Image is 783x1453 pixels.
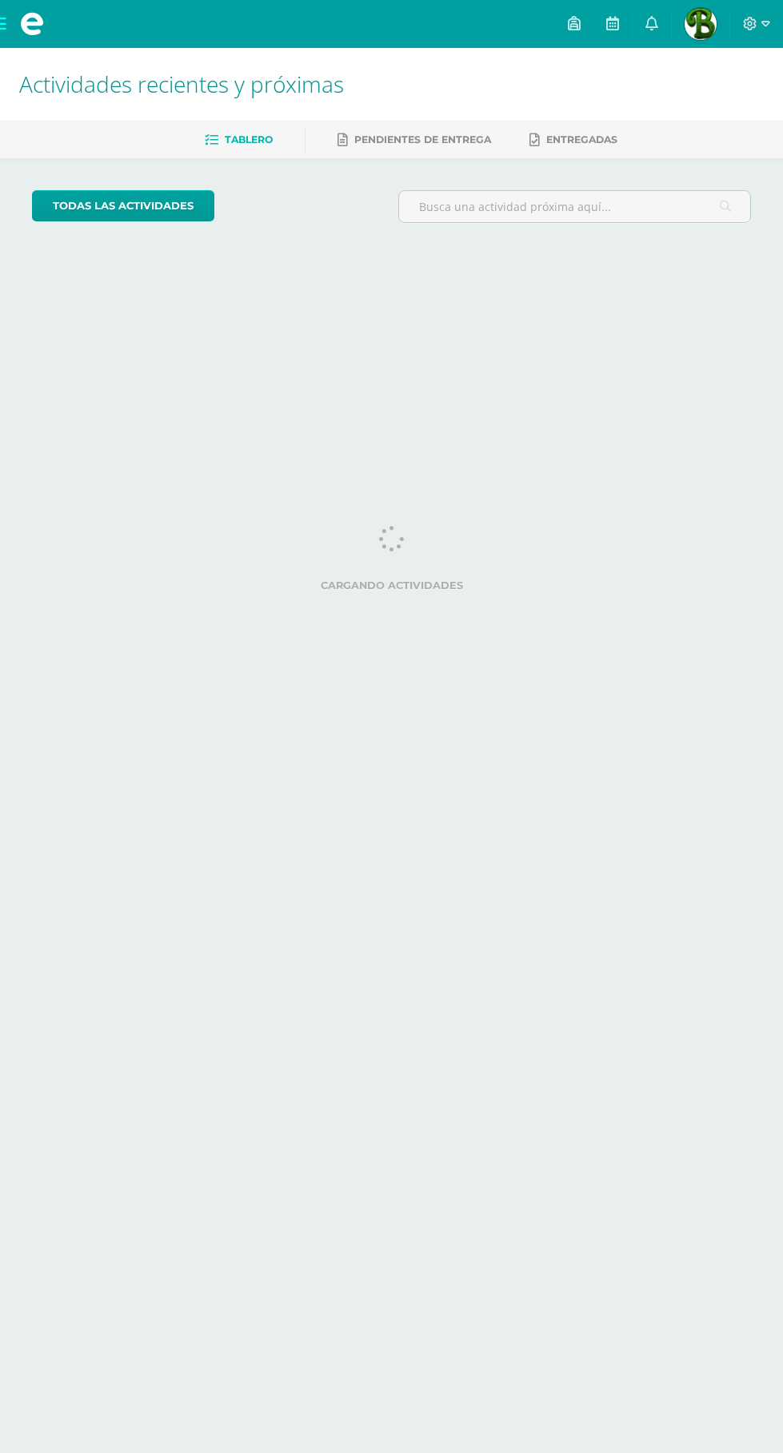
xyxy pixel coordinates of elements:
[546,133,617,145] span: Entregadas
[529,127,617,153] a: Entregadas
[354,133,491,145] span: Pendientes de entrega
[225,133,273,145] span: Tablero
[19,69,344,99] span: Actividades recientes y próximas
[399,191,751,222] input: Busca una actividad próxima aquí...
[32,190,214,221] a: todas las Actividades
[205,127,273,153] a: Tablero
[338,127,491,153] a: Pendientes de entrega
[32,579,751,591] label: Cargando actividades
[685,8,717,40] img: 07000847e054b28bc3bcc5a95d141964.png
